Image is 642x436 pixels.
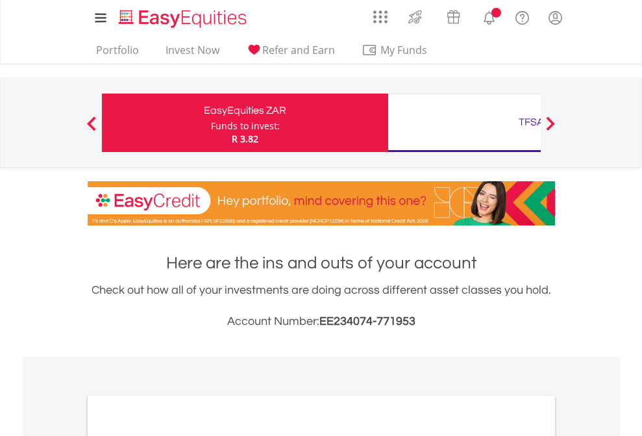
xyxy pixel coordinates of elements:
a: Refer and Earn [241,44,340,64]
a: Home page [114,3,252,29]
img: vouchers-v2.svg [443,6,464,27]
a: Notifications [473,3,506,29]
h1: Here are the ins and outs of your account [88,251,555,275]
button: Next [537,123,563,136]
span: R 3.82 [232,133,258,145]
h3: Account Number: [88,313,555,331]
a: My Profile [539,3,572,32]
img: EasyCredit Promotion Banner [88,181,555,225]
div: EasyEquities ZAR [110,101,380,120]
span: Refer and Earn [262,43,335,57]
div: Check out how all of your investments are doing across different asset classes you hold. [88,281,555,331]
img: thrive-v2.svg [404,6,426,27]
span: EE234074-771953 [319,315,415,327]
div: Funds to invest: [211,120,280,133]
img: EasyEquities_Logo.png [116,8,252,29]
button: Previous [79,123,105,136]
a: Invest Now [160,44,225,64]
a: Portfolio [91,44,144,64]
span: My Funds [362,42,447,58]
a: FAQ's and Support [506,3,539,29]
a: Vouchers [434,3,473,27]
img: grid-menu-icon.svg [373,10,388,24]
a: AppsGrid [365,3,396,24]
